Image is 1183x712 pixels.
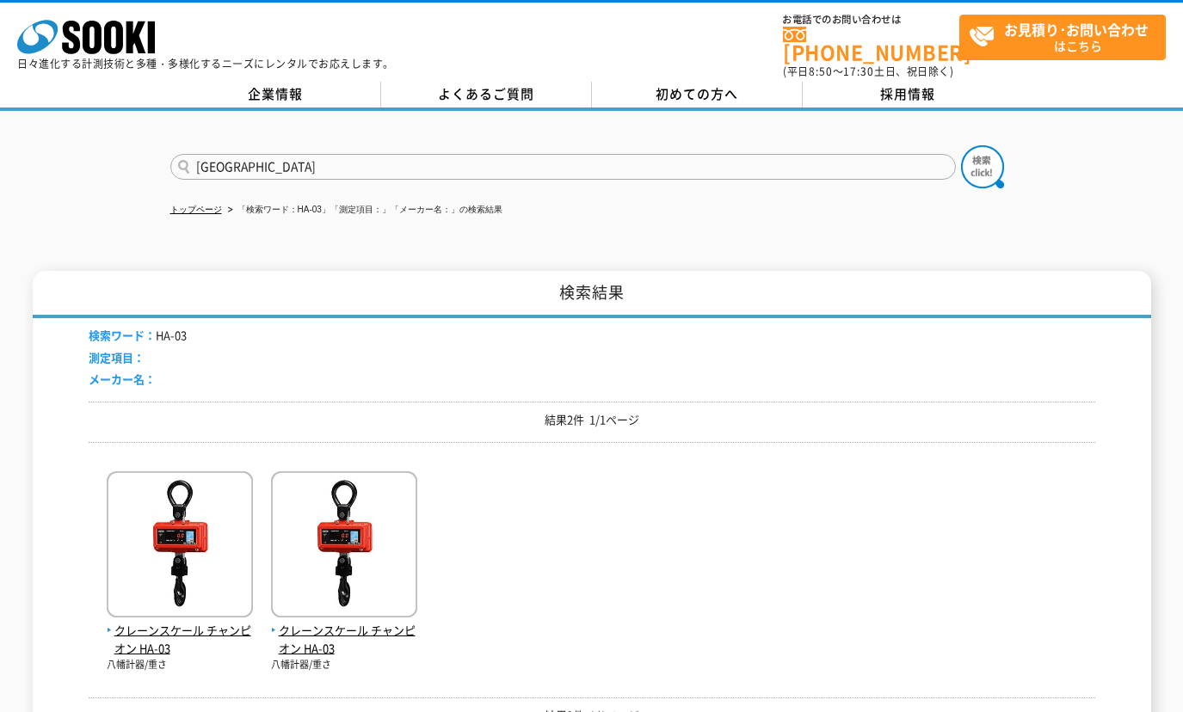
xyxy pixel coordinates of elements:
[170,205,222,214] a: トップページ
[809,64,833,79] span: 8:50
[271,604,417,657] a: クレーンスケール チャンピオン HA-03
[89,327,156,343] span: 検索ワード：
[1004,19,1149,40] strong: お見積り･お問い合わせ
[17,58,394,69] p: 日々進化する計測技術と多種・多様化するニーズにレンタルでお応えします。
[959,15,1166,60] a: お見積り･お問い合わせはこちら
[33,271,1151,318] h1: 検索結果
[271,471,417,622] img: HA-03
[783,15,959,25] span: お電話でのお問い合わせは
[89,327,187,345] li: HA-03
[381,82,592,107] a: よくあるご質問
[783,27,959,62] a: [PHONE_NUMBER]
[656,84,738,103] span: 初めての方へ
[271,658,417,672] p: 八幡計器/重さ
[225,201,502,219] li: 「検索ワード：HA-03」「測定項目：」「メーカー名：」の検索結果
[89,411,1095,429] p: 結果2件 1/1ページ
[969,15,1165,58] span: はこちら
[803,82,1014,107] a: 採用情報
[107,658,253,672] p: 八幡計器/重さ
[89,371,156,387] span: メーカー名：
[170,82,381,107] a: 企業情報
[271,622,417,658] span: クレーンスケール チャンピオン HA-03
[89,349,145,365] span: 測定項目：
[107,622,253,658] span: クレーンスケール チャンピオン HA-03
[170,154,956,180] input: 商品名、型式、NETIS番号を入力してください
[107,471,253,622] img: HA-03
[107,604,253,657] a: クレーンスケール チャンピオン HA-03
[961,145,1004,188] img: btn_search.png
[783,64,953,79] span: (平日 ～ 土日、祝日除く)
[843,64,874,79] span: 17:30
[592,82,803,107] a: 初めての方へ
